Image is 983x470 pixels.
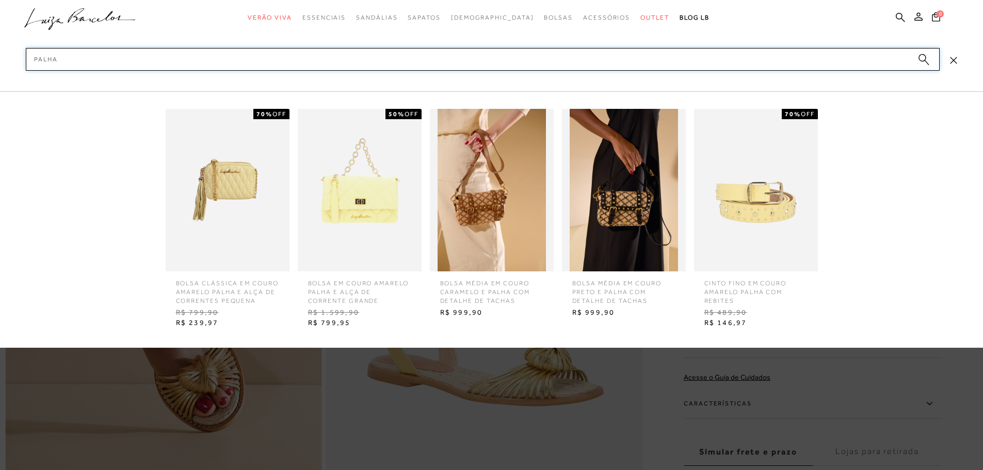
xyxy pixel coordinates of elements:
[937,10,944,18] span: 0
[691,109,820,331] a: CINTO FINO EM COURO AMARELO PALHA COM REBITES 70%OFF CINTO FINO EM COURO AMARELO PALHA COM REBITE...
[697,305,815,320] span: R$ 489,90
[168,271,287,305] span: BOLSA CLÁSSICA EM COURO AMARELO PALHA E ALÇA DE CORRENTES PEQUENA
[583,14,630,21] span: Acessórios
[248,14,292,21] span: Verão Viva
[544,8,573,27] a: categoryNavScreenReaderText
[432,305,551,320] span: R$ 999,90
[565,271,683,305] span: BOLSA MÉDIA EM COURO PRETO E PALHA COM DETALHE DE TACHAS
[430,109,554,271] img: BOLSA MÉDIA EM COURO CARAMELO E PALHA COM DETALHE DE TACHAS
[168,305,287,320] span: R$ 799,90
[785,110,801,118] strong: 70%
[163,109,292,331] a: BOLSA CLÁSSICA EM COURO AMARELO PALHA E ALÇA DE CORRENTES PEQUENA 70%OFF BOLSA CLÁSSICA EM COURO ...
[544,14,573,21] span: Bolsas
[272,110,286,118] span: OFF
[298,109,422,271] img: BOLSA EM COURO AMARELO PALHA E ALÇA DE CORRENTE GRANDE
[680,8,710,27] a: BLOG LB
[408,8,440,27] a: categoryNavScreenReaderText
[302,8,346,27] a: categoryNavScreenReaderText
[302,14,346,21] span: Essenciais
[640,14,669,21] span: Outlet
[300,315,419,331] span: R$ 799,95
[405,110,418,118] span: OFF
[408,14,440,21] span: Sapatos
[168,315,287,331] span: R$ 239,97
[248,8,292,27] a: categoryNavScreenReaderText
[451,8,534,27] a: noSubCategoriesText
[26,48,940,71] input: Buscar.
[583,8,630,27] a: categoryNavScreenReaderText
[680,14,710,21] span: BLOG LB
[562,109,686,271] img: BOLSA MÉDIA EM COURO PRETO E PALHA COM DETALHE DE TACHAS
[694,109,818,271] img: CINTO FINO EM COURO AMARELO PALHA COM REBITES
[451,14,534,21] span: [DEMOGRAPHIC_DATA]
[559,109,688,320] a: BOLSA MÉDIA EM COURO PRETO E PALHA COM DETALHE DE TACHAS BOLSA MÉDIA EM COURO PRETO E PALHA COM D...
[929,11,943,25] button: 0
[256,110,272,118] strong: 70%
[295,109,424,331] a: BOLSA EM COURO AMARELO PALHA E ALÇA DE CORRENTE GRANDE 50%OFF BOLSA EM COURO AMARELO PALHA E ALÇA...
[801,110,815,118] span: OFF
[166,109,289,271] img: BOLSA CLÁSSICA EM COURO AMARELO PALHA E ALÇA DE CORRENTES PEQUENA
[300,305,419,320] span: R$ 1.599,90
[432,271,551,305] span: BOLSA MÉDIA EM COURO CARAMELO E PALHA COM DETALHE DE TACHAS
[697,271,815,305] span: CINTO FINO EM COURO AMARELO PALHA COM REBITES
[427,109,556,320] a: BOLSA MÉDIA EM COURO CARAMELO E PALHA COM DETALHE DE TACHAS BOLSA MÉDIA EM COURO CARAMELO E PALHA...
[565,305,683,320] span: R$ 999,90
[389,110,405,118] strong: 50%
[697,315,815,331] span: R$ 146,97
[356,8,397,27] a: categoryNavScreenReaderText
[640,8,669,27] a: categoryNavScreenReaderText
[300,271,419,305] span: BOLSA EM COURO AMARELO PALHA E ALÇA DE CORRENTE GRANDE
[356,14,397,21] span: Sandálias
